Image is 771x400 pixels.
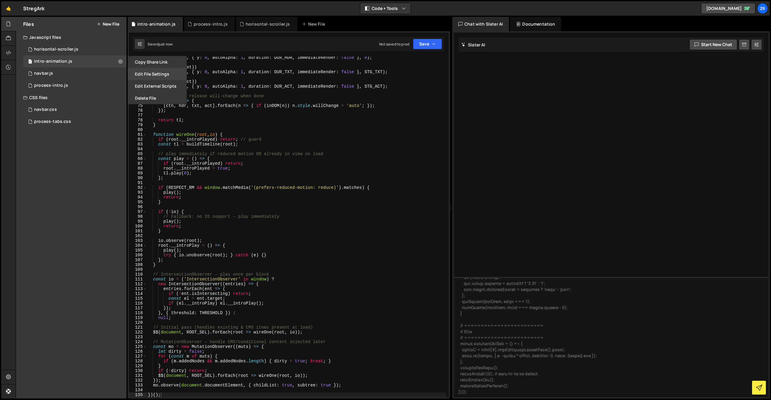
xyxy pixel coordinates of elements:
div: 121 [129,325,147,330]
div: Javascript files [16,31,126,43]
div: 87 [129,161,147,166]
div: 105 [129,248,147,253]
div: 135 [129,392,147,397]
div: 124 [129,339,147,344]
div: 76 [129,108,147,113]
button: Edit External Scripts [128,80,187,92]
div: process-tabs.css [34,119,71,124]
div: 16690/47560.js [23,43,126,55]
div: 107 [129,258,147,262]
div: just now [158,42,173,47]
div: 99 [129,219,147,224]
div: 92 [129,185,147,190]
div: 110 [129,272,147,277]
div: horisontal-scroller.js [246,21,290,27]
div: intro-animation.js [34,59,72,64]
div: 104 [129,243,147,248]
a: 29 [757,3,768,14]
div: intro-animation.js [137,21,176,27]
button: Code + Tools [360,3,411,14]
div: 16690/47289.js [23,80,126,92]
div: 82 [129,137,147,142]
div: 122 [129,330,147,335]
div: New File [302,21,327,27]
div: 117 [129,306,147,311]
div: 129 [129,364,147,368]
div: 102 [129,233,147,238]
div: 116 [129,301,147,306]
button: Delete File [128,92,187,104]
div: 16690/48521.js [23,55,126,67]
div: 120 [129,320,147,325]
div: 80 [129,127,147,132]
div: 96 [129,205,147,209]
div: 103 [129,238,147,243]
div: 97 [129,209,147,214]
div: 100 [129,224,147,229]
div: CSS files [16,92,126,104]
button: New File [97,22,119,27]
h2: Files [23,21,34,27]
div: StregArk [23,5,45,12]
div: 88 [129,166,147,171]
div: 127 [129,354,147,359]
div: horisontal-scroller.js [34,47,78,52]
div: 84 [129,147,147,152]
div: 113 [129,286,147,291]
div: 112 [129,282,147,286]
div: Saved [148,42,173,47]
div: 134 [129,388,147,392]
a: 🤙 [1,1,16,16]
div: 123 [129,335,147,339]
button: Edit File Settings [128,68,187,80]
div: 128 [129,359,147,364]
button: Start new chat [689,39,737,50]
div: 16690/45596.css [23,104,126,116]
div: Chat with Slater AI [452,17,509,31]
div: 130 [129,368,147,373]
div: 94 [129,195,147,200]
div: 119 [129,315,147,320]
div: 101 [129,229,147,233]
button: Save [413,39,442,49]
button: Copy share link [128,56,187,68]
div: Documentation [510,17,561,31]
a: [DOMAIN_NAME] [701,3,755,14]
div: 83 [129,142,147,147]
div: process-intro.js [194,21,228,27]
div: 132 [129,378,147,383]
div: 111 [129,277,147,282]
div: Not saved to prod [379,42,409,47]
div: 91 [129,180,147,185]
div: 126 [129,349,147,354]
div: 95 [129,200,147,205]
div: 109 [129,267,147,272]
div: 108 [129,262,147,267]
div: process-intro.js [34,83,68,88]
div: 131 [129,373,147,378]
div: 114 [129,291,147,296]
div: 118 [129,311,147,315]
div: 89 [129,171,147,176]
div: 75 [129,103,147,108]
div: navbar.js [34,71,53,76]
div: 106 [129,253,147,258]
div: 81 [129,132,147,137]
div: navbar.css [34,107,57,112]
div: 16690/47286.css [23,116,126,128]
div: 77 [129,113,147,118]
div: 125 [129,344,147,349]
div: 85 [129,152,147,156]
div: 86 [129,156,147,161]
div: 78 [129,118,147,123]
div: 133 [129,383,147,388]
div: 16690/45597.js [23,67,126,80]
div: 93 [129,190,147,195]
div: 115 [129,296,147,301]
span: 1 [28,60,32,64]
div: 98 [129,214,147,219]
div: 90 [129,176,147,180]
h2: Slater AI [461,42,485,48]
div: 79 [129,123,147,127]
